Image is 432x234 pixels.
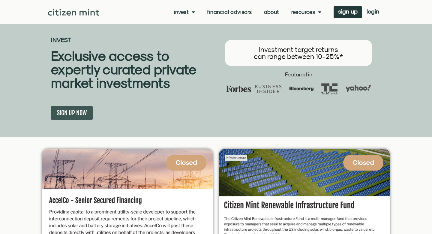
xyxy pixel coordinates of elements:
span: SIGN UP NOW [57,109,87,117]
span: login [367,9,379,14]
h2: INVEST [51,37,216,43]
b: Exclusive access to expertly curated private market investments [51,48,196,91]
nav: Menu [174,9,322,15]
a: SIGN UP NOW [51,106,93,120]
img: Citizen Mint [48,9,99,16]
a: Financial Advisors [207,9,252,15]
h3: Investment target returns can range between 10-25%* [231,46,366,60]
a: login [362,6,384,18]
h2: Featured in [219,72,378,77]
a: sign up [334,6,362,18]
a: About [264,9,279,15]
a: Resources [291,9,322,15]
a: Invest [174,9,195,15]
span: sign up [338,9,358,14]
